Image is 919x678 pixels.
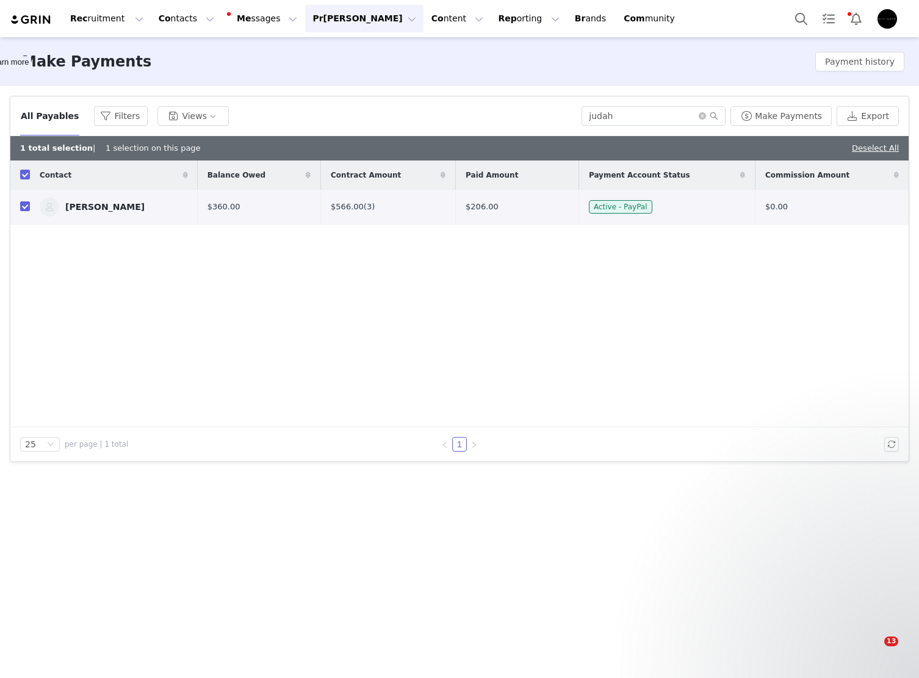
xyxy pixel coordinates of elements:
[65,439,128,450] span: per page | 1 total
[441,441,449,449] i: icon: left
[765,201,899,213] div: $0.00
[582,106,726,126] input: Search...
[467,437,481,452] li: Next Page
[222,5,305,32] button: Messages
[663,560,907,645] iframe: Intercom notifications message
[453,438,466,451] a: 1
[151,5,222,32] button: Contacts
[452,437,467,452] li: 1
[65,202,145,212] div: [PERSON_NAME]
[207,201,240,213] span: $360.00
[870,9,909,29] button: Profile
[765,170,849,181] span: Commission Amount
[207,170,265,181] span: Balance Owed
[589,170,690,181] span: Payment Account Status
[859,637,888,666] iframe: Intercom live chat
[20,106,79,126] button: All Payables
[843,5,870,32] button: Notifications
[157,106,229,126] button: Views
[438,437,452,452] li: Previous Page
[40,197,59,217] img: 3ae2b904-34d8-4545-bc14-c8857ec28504--s.jpg
[40,170,71,181] span: Contact
[305,5,423,32] button: Program
[884,637,898,646] span: 13
[466,170,518,181] span: Paid Amount
[25,438,36,451] div: 25
[47,441,54,449] i: icon: down
[63,5,151,32] button: Recruitment
[699,112,706,120] i: icon: close-circle
[94,106,148,126] button: Filters
[878,9,897,29] img: 4ea883c1-9563-42ef-9ad1-007a79c45a4f.png
[616,5,686,32] a: Community
[424,5,491,32] button: Content
[331,170,401,181] span: Contract Amount
[470,441,478,449] i: icon: right
[40,197,188,217] a: [PERSON_NAME]
[852,143,899,153] a: Deselect All
[466,201,569,213] div: $206.00
[710,112,718,120] i: icon: search
[10,14,52,26] img: grin logo
[20,143,93,153] b: 1 total selection
[730,106,832,126] button: Make Payments
[788,5,815,32] button: Search
[589,200,652,214] span: Active - PayPal
[815,52,904,71] button: Payment history
[22,51,151,73] h3: Make Payments
[364,202,375,211] a: (3)
[20,142,201,154] div: | 1 selection on this page
[491,5,567,32] button: Reporting
[331,201,445,213] div: $566.00
[568,5,616,32] a: Brands
[837,106,899,126] button: Export
[815,5,842,32] a: Tasks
